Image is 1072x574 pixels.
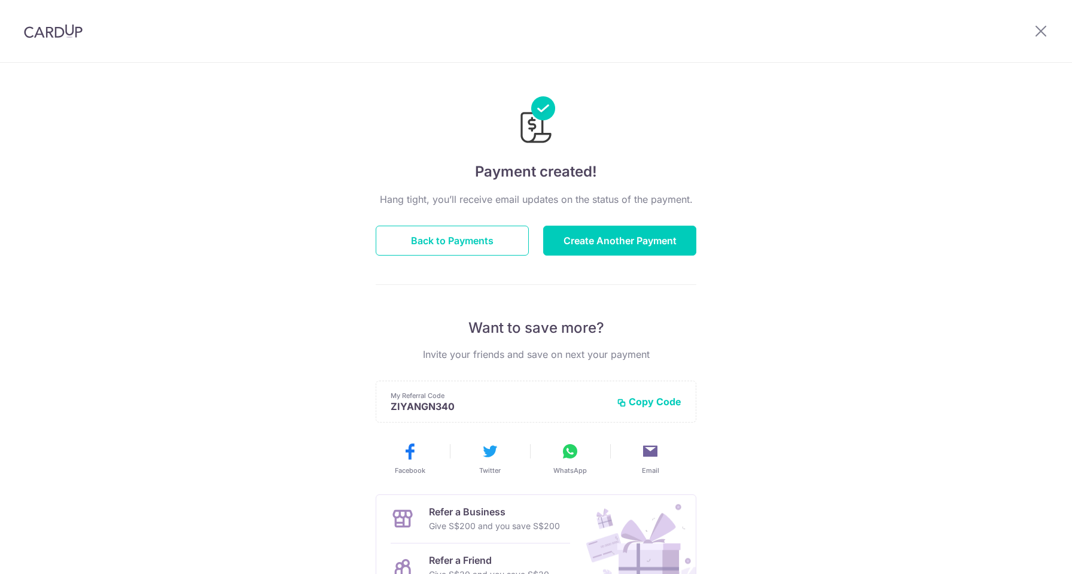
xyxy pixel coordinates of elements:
[479,466,501,475] span: Twitter
[615,442,686,475] button: Email
[391,391,607,400] p: My Referral Code
[642,466,659,475] span: Email
[374,442,445,475] button: Facebook
[429,519,560,533] p: Give S$200 and you save S$200
[543,226,696,256] button: Create Another Payment
[553,466,587,475] span: WhatsApp
[391,400,607,412] p: ZIYANGN340
[376,192,696,206] p: Hang tight, you’ll receive email updates on the status of the payment.
[24,24,83,38] img: CardUp
[376,226,529,256] button: Back to Payments
[429,505,560,519] p: Refer a Business
[376,318,696,338] p: Want to save more?
[395,466,425,475] span: Facebook
[517,96,555,147] img: Payments
[535,442,605,475] button: WhatsApp
[617,396,681,408] button: Copy Code
[376,161,696,183] h4: Payment created!
[455,442,525,475] button: Twitter
[376,347,696,362] p: Invite your friends and save on next your payment
[429,553,549,567] p: Refer a Friend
